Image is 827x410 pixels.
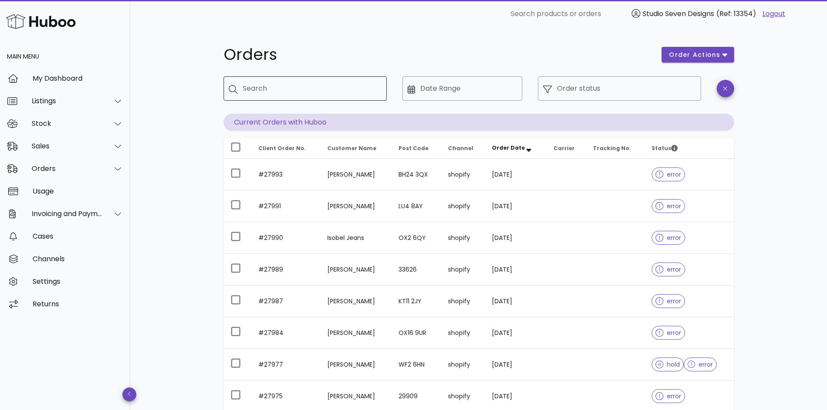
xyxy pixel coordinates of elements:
td: [PERSON_NAME] [320,285,391,317]
td: [DATE] [485,349,547,380]
span: error [656,235,681,241]
th: Carrier [547,138,586,159]
th: Tracking No. [586,138,645,159]
td: Isobel Jeans [320,222,391,254]
td: [DATE] [485,317,547,349]
td: WF2 6HN [392,349,441,380]
td: #27987 [251,285,321,317]
span: Client Order No. [258,144,306,152]
span: hold [656,361,680,367]
td: KT11 2JY [392,285,441,317]
td: [PERSON_NAME] [320,349,391,380]
td: shopify [441,317,485,349]
td: #27991 [251,190,321,222]
span: error [656,393,681,399]
td: [PERSON_NAME] [320,317,391,349]
div: My Dashboard [33,74,123,82]
td: OX2 6QY [392,222,441,254]
td: #27977 [251,349,321,380]
span: Order Date [492,144,525,151]
th: Status [645,138,734,159]
td: shopify [441,254,485,285]
a: Logout [762,9,785,19]
span: order actions [669,50,721,59]
span: Status [652,144,678,152]
td: [DATE] [485,222,547,254]
span: error [656,203,681,209]
span: error [656,171,681,177]
div: Returns [33,300,123,308]
th: Post Code [392,138,441,159]
div: Settings [33,277,123,285]
span: Tracking No. [593,144,631,152]
td: [PERSON_NAME] [320,190,391,222]
td: [DATE] [485,254,547,285]
h1: Orders [224,47,652,62]
th: Customer Name [320,138,391,159]
p: Current Orders with Huboo [224,114,734,131]
td: [DATE] [485,285,547,317]
td: shopify [441,190,485,222]
div: Orders [32,164,102,173]
th: Client Order No. [251,138,321,159]
td: #27993 [251,159,321,190]
td: [PERSON_NAME] [320,159,391,190]
div: Cases [33,232,123,240]
td: OX16 9UR [392,317,441,349]
div: Usage [33,187,123,195]
td: [DATE] [485,159,547,190]
span: error [656,330,681,336]
div: Stock [32,119,102,128]
span: error [656,266,681,272]
span: (Ref: 13354) [716,9,756,19]
td: #27984 [251,317,321,349]
td: shopify [441,159,485,190]
div: Invoicing and Payments [32,210,102,218]
div: Sales [32,142,102,150]
div: Channels [33,255,123,263]
th: Channel [441,138,485,159]
td: shopify [441,222,485,254]
span: Channel [448,144,473,152]
img: Huboo Logo [6,12,76,31]
div: Listings [32,97,102,105]
td: shopify [441,349,485,380]
td: #27990 [251,222,321,254]
span: Carrier [554,144,575,152]
button: order actions [662,47,734,62]
td: shopify [441,285,485,317]
td: 33626 [392,254,441,285]
span: Post Code [399,144,428,152]
span: Studio Seven Designs [642,9,714,19]
td: [PERSON_NAME] [320,254,391,285]
span: Customer Name [327,144,376,152]
td: LU4 8AY [392,190,441,222]
th: Order Date: Sorted descending. Activate to remove sorting. [485,138,547,159]
td: [DATE] [485,190,547,222]
span: error [688,361,713,367]
td: BH24 3QX [392,159,441,190]
td: #27989 [251,254,321,285]
span: error [656,298,681,304]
